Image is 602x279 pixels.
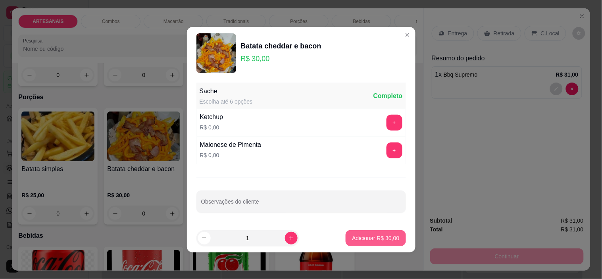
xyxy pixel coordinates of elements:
[200,140,262,150] div: Maionese de Pimenta
[401,29,414,41] button: Close
[200,123,223,131] p: R$ 0,00
[387,142,402,158] button: add
[200,98,253,106] div: Escolha até 6 opções
[346,230,406,246] button: Adicionar R$ 30,00
[285,232,298,244] button: increase-product-quantity
[201,201,401,209] input: Observações do cliente
[200,112,223,122] div: Ketchup
[352,234,399,242] p: Adicionar R$ 30,00
[373,91,403,101] div: Completo
[241,53,321,64] p: R$ 30,00
[241,40,321,52] div: Batata cheddar e bacon
[200,87,253,96] div: Sache
[387,115,402,131] button: add
[196,33,236,73] img: product-image
[198,232,211,244] button: decrease-product-quantity
[200,151,262,159] p: R$ 0,00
